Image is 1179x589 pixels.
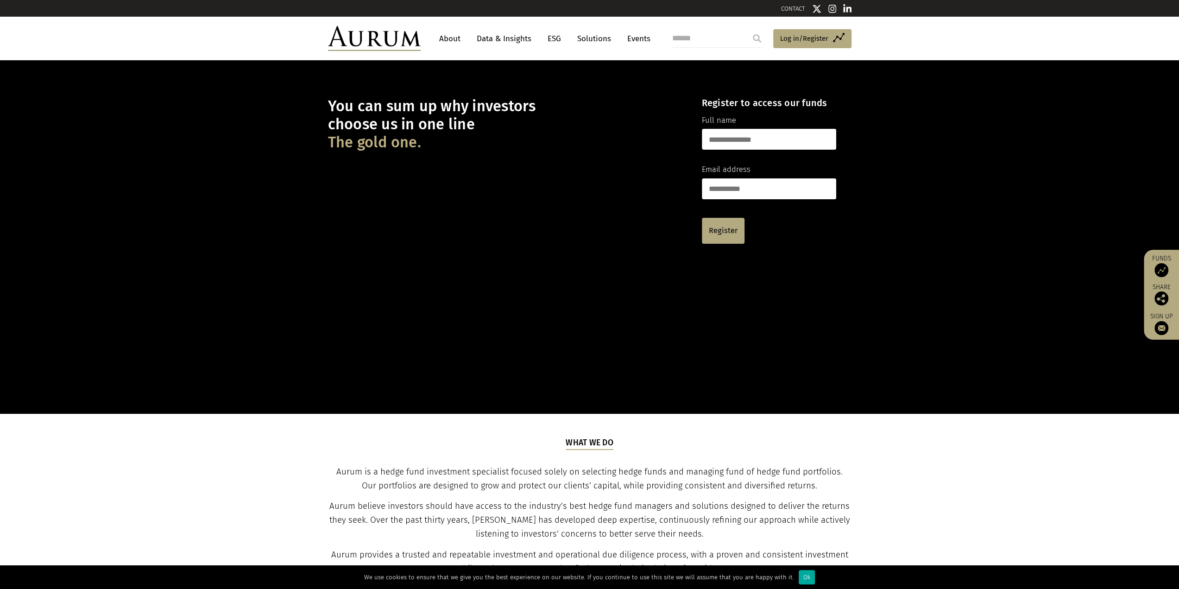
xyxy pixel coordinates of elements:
[799,570,815,584] div: Ok
[328,133,421,152] span: The gold one.
[328,97,686,152] h1: You can sum up why investors choose us in one line
[780,33,828,44] span: Log in/Register
[702,218,744,244] a: Register
[702,97,836,108] h4: Register to access our funds
[543,30,566,47] a: ESG
[748,29,766,48] input: Submit
[812,4,821,13] img: Twitter icon
[781,5,805,12] a: CONTACT
[1148,254,1174,277] a: Funds
[828,4,837,13] img: Instagram icon
[702,114,736,127] label: Full name
[1154,263,1168,277] img: Access Funds
[1148,312,1174,335] a: Sign up
[329,501,850,539] span: Aurum believe investors should have access to the industry’s best hedge fund managers and solutio...
[336,467,843,491] span: Aurum is a hedge fund investment specialist focused solely on selecting hedge funds and managing ...
[773,29,851,49] a: Log in/Register
[1154,321,1168,335] img: Sign up to our newsletter
[331,550,848,574] span: Aurum provides a trusted and repeatable investment and operational due diligence process, with a ...
[702,164,750,176] label: Email address
[573,30,616,47] a: Solutions
[843,4,851,13] img: Linkedin icon
[566,437,613,450] h5: What we do
[1148,284,1174,305] div: Share
[328,26,421,51] img: Aurum
[435,30,465,47] a: About
[623,30,650,47] a: Events
[1154,291,1168,305] img: Share this post
[472,30,536,47] a: Data & Insights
